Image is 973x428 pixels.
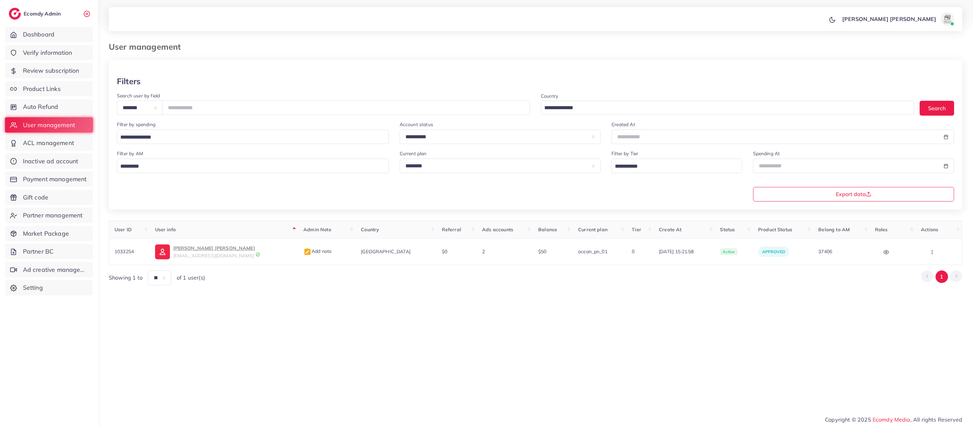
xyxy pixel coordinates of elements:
a: Payment management [5,171,93,187]
img: logo [9,8,21,20]
a: [PERSON_NAME] [PERSON_NAME]avatar [839,12,957,26]
input: Search for option [118,161,380,172]
a: Partner management [5,208,93,223]
span: Partner management [23,211,83,220]
input: Search for option [118,132,380,143]
span: Product Links [23,85,61,93]
div: Search for option [612,159,742,173]
span: Setting [23,283,43,292]
span: ACL management [23,139,74,147]
span: Review subscription [23,66,79,75]
img: avatar [941,12,954,26]
a: Market Package [5,226,93,241]
a: Auto Refund [5,99,93,115]
ul: Pagination [921,270,962,283]
span: Dashboard [23,30,54,39]
a: Partner BC [5,244,93,259]
p: [PERSON_NAME] [PERSON_NAME] [842,15,936,23]
a: User management [5,117,93,133]
a: Inactive ad account [5,153,93,169]
a: Ad creative management [5,262,93,278]
span: Auto Refund [23,102,58,111]
span: Verify information [23,48,72,57]
span: User management [23,121,75,129]
span: Gift code [23,193,48,202]
div: Search for option [541,101,914,115]
a: Review subscription [5,63,93,78]
a: logoEcomdy Admin [9,8,63,20]
a: Dashboard [5,27,93,42]
a: ACL management [5,135,93,151]
a: Product Links [5,81,93,97]
span: Ad creative management [23,265,88,274]
input: Search for option [542,103,905,113]
span: Market Package [23,229,69,238]
a: Verify information [5,45,93,61]
h2: Ecomdy Admin [24,10,63,17]
div: Search for option [117,129,389,144]
button: Go to page 1 [935,270,948,283]
span: Partner BC [23,247,54,256]
span: Inactive ad account [23,157,78,166]
span: Payment management [23,175,87,184]
a: Setting [5,280,93,295]
a: Gift code [5,190,93,205]
input: Search for option [613,161,733,172]
div: Search for option [117,159,389,173]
